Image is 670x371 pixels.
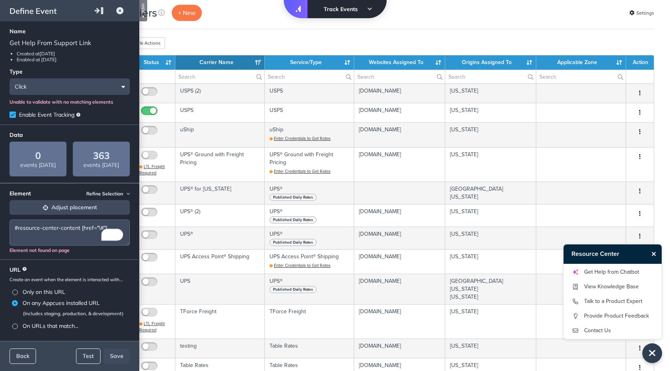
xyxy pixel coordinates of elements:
[175,147,265,181] td: UPS® Ground with Freight Pricing
[642,343,662,363] button: Close Resource Center
[354,204,445,227] td: [DOMAIN_NAME]
[135,55,175,70] th: Status: activate to sort column ascending
[270,262,330,269] a: Enter Credentials to Get Rates
[536,55,626,70] th: Applicable Zone: activate to sort column ascending
[445,70,535,83] input: Search
[445,182,536,204] td: [GEOGRAPHIC_DATA] [US_STATE]
[354,103,445,122] td: [DOMAIN_NAME]
[270,216,317,223] span: Published Daily Rates
[274,168,330,174] span: Enter Credentials to Get Rates
[265,204,354,227] td: UPS®
[270,194,317,201] span: Published Daily Rates
[536,70,626,83] input: Search
[139,320,165,333] span: LTL Freight Required
[175,103,265,122] td: USPS
[265,103,354,122] td: USPS
[175,274,265,304] td: UPS
[445,103,536,122] td: [US_STATE]
[172,5,202,21] button: + New
[354,274,445,304] td: [DOMAIN_NAME]
[354,304,445,338] td: [DOMAIN_NAME]
[274,135,330,142] span: Enter Credentials to Get Rates
[571,324,654,337] a: Contact Us
[270,168,330,174] a: Enter Credentials to Get Rates
[648,249,662,259] button: Close Resource Center
[445,304,536,338] td: [US_STATE]
[265,147,354,181] td: UPS® Ground with Freight Pricing
[354,249,445,274] td: [DOMAIN_NAME]
[354,122,445,147] td: [DOMAIN_NAME]
[175,55,265,70] th: Carrier Name: activate to sort column ascending
[354,227,445,249] td: [DOMAIN_NAME]
[571,295,654,308] a: Talk to a Product Expert
[445,55,536,70] th: Origins Assigned To: activate to sort column ascending
[445,227,536,249] td: [US_STATE]
[270,135,330,142] a: Enter Credentials to Get Rates
[445,339,536,358] td: [US_STATE]
[265,304,354,338] td: TForce Freight
[265,83,354,103] td: USPS
[270,286,317,293] span: Published Daily Rates
[626,55,654,70] th: Action
[175,70,264,83] input: Search
[445,274,536,304] td: [GEOGRAPHIC_DATA] [US_STATE] [US_STATE]
[571,310,654,322] a: Provide Product Feedback
[354,55,445,70] th: Websites Assigned To: activate to sort column ascending
[175,339,265,358] td: testing
[265,55,354,70] th: Service/Type: activate to sort column ascending
[265,122,354,147] td: uShip
[265,339,354,358] td: Table Rates
[445,249,536,274] td: [US_STATE]
[354,70,445,83] input: Search
[175,122,265,147] td: uShip
[354,83,445,103] td: [DOMAIN_NAME]
[139,163,165,176] span: LTL Freight Required
[445,122,536,147] td: [US_STATE]
[445,83,536,103] td: [US_STATE]
[265,274,354,304] td: UPS®
[175,204,265,227] td: UPS® (2)
[354,147,445,181] td: [DOMAIN_NAME]
[119,37,165,49] button: Bulk Actions
[175,249,265,274] td: UPS Access Point® Shipping
[265,249,354,274] td: UPS Access Point® Shipping
[175,182,265,204] td: UPS® for [US_STATE]
[175,227,265,249] td: UPS®
[629,8,654,19] a: Settings
[445,147,536,181] td: [US_STATE]
[175,304,265,338] td: TForce Freight
[175,83,265,103] td: USPS (2)
[265,70,354,83] input: Search
[274,262,330,269] span: Enter Credentials to Get Rates
[265,227,354,249] td: UPS®
[354,339,445,358] td: [DOMAIN_NAME]
[270,239,317,246] span: Published Daily Rates
[571,266,654,278] a: Get Help from Chatbot
[265,182,354,204] td: UPS®
[571,280,654,293] a: View Knowledge Base
[445,204,536,227] td: [US_STATE]
[564,244,648,263] h3: Resource Center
